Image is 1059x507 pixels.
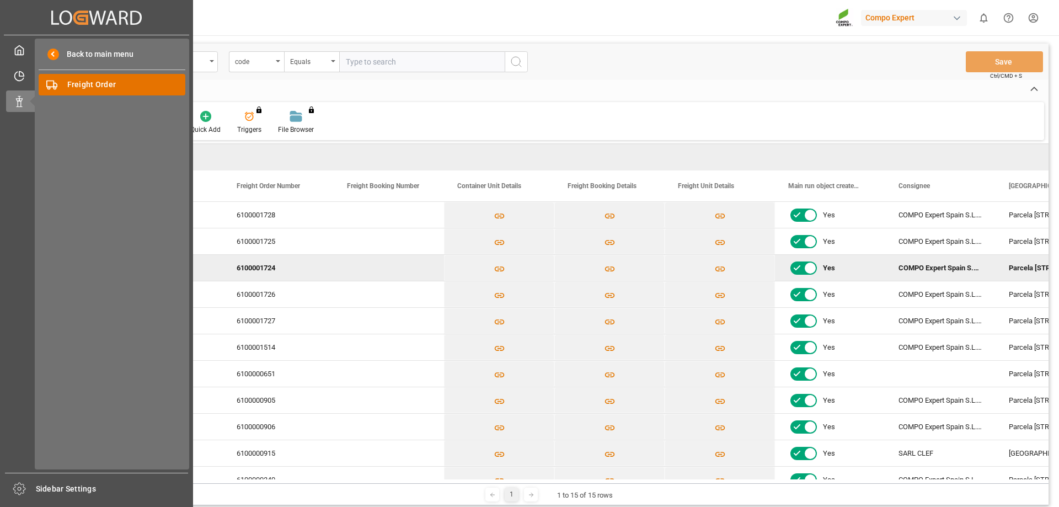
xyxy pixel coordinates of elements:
[223,308,334,334] div: 6100001727
[223,281,334,307] div: 6100001726
[966,51,1043,72] button: Save
[885,255,996,281] div: COMPO Expert Spain S.L. 3150, WERK 3150 Vall d'Uixo
[836,8,853,28] img: Screenshot%202023-09-29%20at%2010.02.21.png_1712312052.png
[6,65,187,86] a: Timeslot Management
[885,414,996,440] div: COMPO Expert Spain S.L. 3150, WERK 3150 Vall d'Uixo
[788,182,862,190] span: Main run object created Status
[237,182,300,190] span: Freight Order Number
[823,308,835,334] span: Yes
[823,361,835,387] span: Yes
[568,182,637,190] span: Freight Booking Details
[678,182,734,190] span: Freight Unit Details
[39,74,185,95] a: Freight Order
[996,6,1021,30] button: Help Center
[223,228,334,254] div: 6100001725
[823,467,835,493] span: Yes
[290,54,328,67] div: Equals
[823,441,835,466] span: Yes
[190,125,221,135] div: Quick Add
[223,387,334,413] div: 6100000905
[885,202,996,228] div: COMPO Expert Spain S.L. 3150, WERK 3150 Vall d'Uixo
[861,10,967,26] div: Compo Expert
[223,414,334,440] div: 6100000906
[339,51,505,72] input: Type to search
[557,490,613,501] div: 1 to 15 of 15 rows
[223,361,334,387] div: 6100000651
[885,387,996,413] div: COMPO Expert Spain S.L. 3150, WERK 3150 Vall d'Uixo
[885,228,996,254] div: COMPO Expert Spain S.L. 3150, WERK 3150 Vall d'Uixo
[823,255,835,281] span: Yes
[36,483,189,495] span: Sidebar Settings
[823,388,835,413] span: Yes
[223,334,334,360] div: 6100001514
[505,51,528,72] button: search button
[823,202,835,228] span: Yes
[223,440,334,466] div: 6100000915
[885,308,996,334] div: COMPO Expert Spain S.L. 3150, WERK 3150 Vall d'Uixo
[6,39,187,61] a: My Cockpit
[67,79,186,90] span: Freight Order
[885,467,996,493] div: COMPO Expert Spain S.L. 3150, WERK 3150 Vall d'Uixo
[223,255,334,281] div: 6100001724
[457,182,521,190] span: Container Unit Details
[505,488,518,501] div: 1
[347,182,419,190] span: Freight Booking Number
[823,335,835,360] span: Yes
[223,202,334,228] div: 6100001728
[235,54,272,67] div: code
[823,282,835,307] span: Yes
[59,49,133,60] span: Back to main menu
[990,72,1022,80] span: Ctrl/CMD + S
[885,281,996,307] div: COMPO Expert Spain S.L. 3150, WERK 3150 Vall d'Uixo
[229,51,284,72] button: open menu
[823,229,835,254] span: Yes
[284,51,339,72] button: open menu
[971,6,996,30] button: show 0 new notifications
[885,440,996,466] div: SARL CLEF
[898,182,930,190] span: Consignee
[223,467,334,493] div: 6100000340
[885,334,996,360] div: COMPO Expert Spain S.L. 3150, WERK 3150 Vall d'Uixo
[861,7,971,28] button: Compo Expert
[823,414,835,440] span: Yes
